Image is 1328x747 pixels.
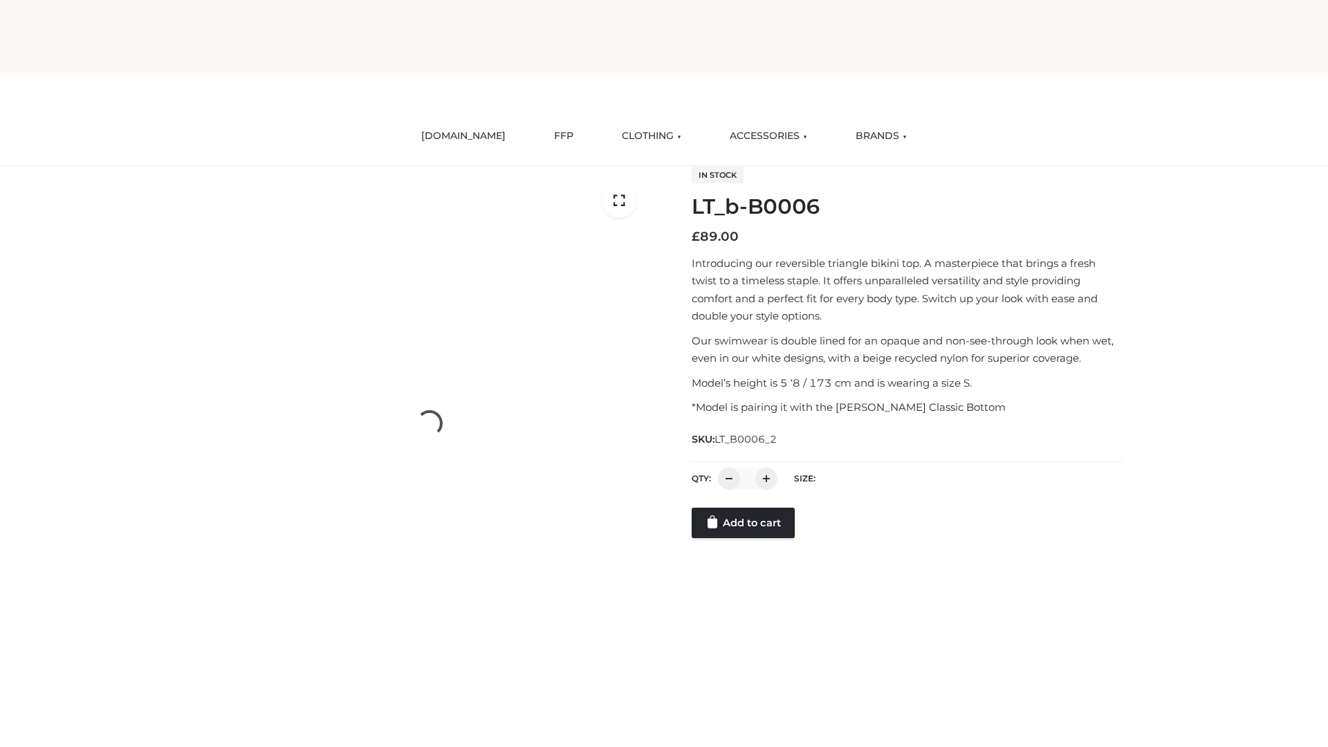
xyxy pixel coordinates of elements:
a: FFP [544,121,584,151]
p: *Model is pairing it with the [PERSON_NAME] Classic Bottom [692,398,1123,416]
span: In stock [692,167,744,183]
span: SKU: [692,431,778,448]
p: Our swimwear is double lined for an opaque and non-see-through look when wet, even in our white d... [692,332,1123,367]
a: [DOMAIN_NAME] [411,121,516,151]
p: Model’s height is 5 ‘8 / 173 cm and is wearing a size S. [692,374,1123,392]
bdi: 89.00 [692,229,739,244]
a: ACCESSORIES [719,121,818,151]
a: BRANDS [845,121,917,151]
a: CLOTHING [611,121,692,151]
p: Introducing our reversible triangle bikini top. A masterpiece that brings a fresh twist to a time... [692,255,1123,325]
span: LT_B0006_2 [714,433,777,445]
span: £ [692,229,700,244]
label: QTY: [692,473,711,483]
a: Add to cart [692,508,795,538]
h1: LT_b-B0006 [692,194,1123,219]
label: Size: [794,473,815,483]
